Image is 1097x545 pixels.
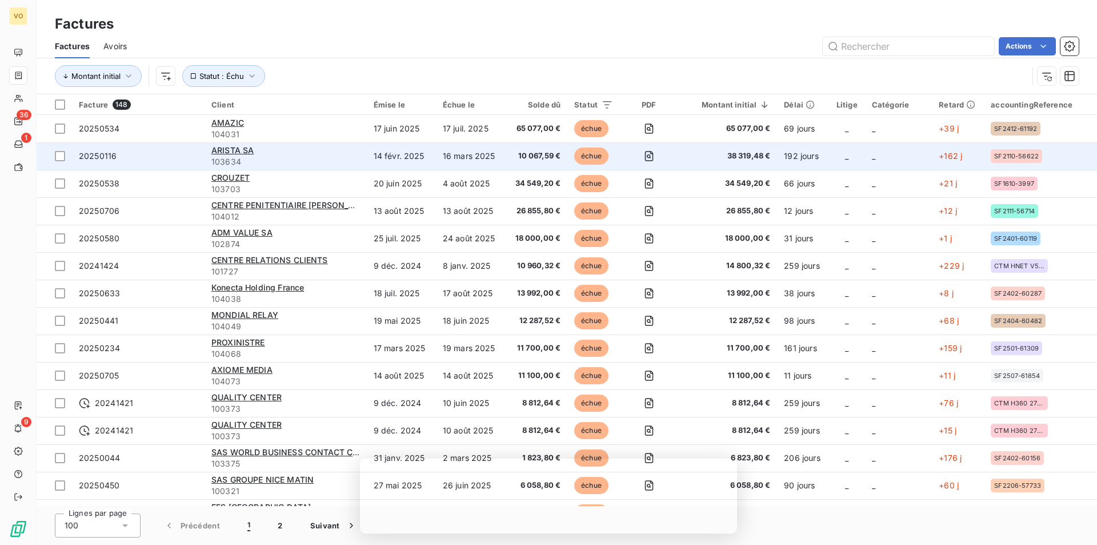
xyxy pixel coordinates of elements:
span: _ [845,453,848,463]
span: 11 700,00 € [513,343,560,354]
td: 206 jours [777,444,828,472]
div: Client [211,100,360,109]
span: échue [574,367,608,384]
span: SAS GROUPE NICE MATIN [211,475,314,484]
td: 18 juin 2025 [436,307,506,335]
td: 259 jours [777,252,828,280]
span: Statut : Échu [199,71,244,81]
span: CENTRE PENITENTIAIRE [PERSON_NAME] [211,200,375,210]
span: PROXINISTRE [211,337,265,347]
span: 20250705 [79,371,119,380]
span: _ [845,398,848,408]
h3: Factures [55,14,114,34]
span: 20250706 [79,206,119,216]
span: SF2507-61854 [994,372,1040,379]
span: +76 j [939,398,958,408]
div: Retard [939,100,977,109]
span: 104031 [211,129,360,140]
td: 13 août 2025 [367,197,436,225]
span: 104049 [211,321,360,332]
span: _ [872,206,875,216]
span: 1 [247,520,250,531]
td: 19 mai 2025 [367,307,436,335]
span: 14 800,32 € [684,260,770,272]
button: 2 [264,514,296,538]
td: 20 juin 2025 [367,170,436,197]
span: 20241424 [79,261,119,270]
span: _ [845,371,848,380]
span: échue [574,202,608,220]
span: _ [845,261,848,270]
td: 17 juil. 2025 [436,115,506,142]
span: _ [845,288,848,298]
span: EFS [GEOGRAPHIC_DATA] [211,502,311,512]
td: 13 août 2025 [436,197,506,225]
span: ADM VALUE SA [211,228,273,237]
td: 38 jours [777,280,828,307]
span: Avoirs [103,41,127,52]
div: Délai [784,100,822,109]
span: 20250633 [79,288,120,298]
a: 1 [9,135,27,153]
td: 25 juil. 2025 [367,225,436,252]
span: +21 j [939,178,957,188]
td: 10 juin 2025 [436,389,506,417]
span: _ [872,124,875,133]
span: 11 100,00 € [684,370,770,381]
span: 34 549,20 € [513,178,560,189]
span: _ [845,480,848,490]
span: _ [872,453,875,463]
span: _ [845,343,848,353]
input: Rechercher [823,37,994,55]
span: CENTRE RELATIONS CLIENTS [211,255,328,265]
span: échue [574,230,608,247]
span: Konecta Holding France [211,283,304,292]
div: PDF [627,100,671,109]
span: _ [872,371,875,380]
span: 20241421 [95,425,133,436]
span: 148 [113,100,130,110]
td: 259 jours [777,417,828,444]
span: 103634 [211,156,360,168]
span: SAS WORLD BUSINESS CONTACT CENTER [211,447,379,457]
span: échue [574,422,608,439]
td: 259 jours [777,389,828,417]
span: 104012 [211,211,360,222]
iframe: Enquête de LeanPay [360,459,737,534]
td: 90 jours [777,472,828,499]
span: CROUZET [211,173,250,182]
td: 69 jours [777,115,828,142]
span: _ [845,233,848,243]
span: CTM H360 276P° [994,400,1044,407]
span: 20250234 [79,343,120,353]
button: Montant initial [55,65,142,87]
div: Échue le [443,100,499,109]
span: 101727 [211,266,360,277]
span: 103703 [211,184,360,195]
span: 100321 [211,486,360,497]
span: +229 j [939,261,964,270]
span: échue [574,395,608,412]
span: 12 287,52 € [684,315,770,327]
span: Facture [79,100,108,109]
td: 17 juin 2025 [367,115,436,142]
span: 20250116 [79,151,117,161]
span: 10 067,59 € [513,150,560,162]
span: QUALITY CENTER [211,420,282,429]
td: 9 déc. 2024 [367,389,436,417]
span: 8 812,64 € [513,425,560,436]
button: 1 [234,514,264,538]
button: Statut : Échu [182,65,265,87]
span: _ [845,206,848,216]
span: échue [574,175,608,192]
td: 192 jours [777,142,828,170]
span: 100373 [211,403,360,415]
span: 13 992,00 € [513,288,560,299]
td: 9 déc. 2024 [367,252,436,280]
span: 20241421 [95,397,133,409]
span: +162 j [939,151,962,161]
span: 20250044 [79,453,120,463]
span: +176 j [939,453,962,463]
td: 8 janv. 2025 [436,252,506,280]
td: 24 août 2025 [436,225,506,252]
